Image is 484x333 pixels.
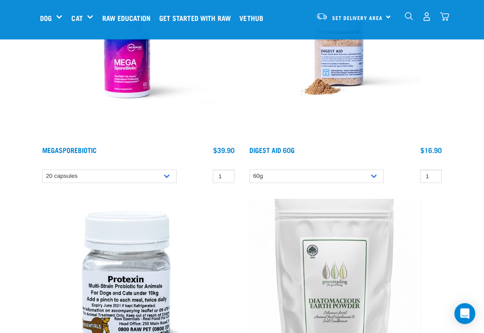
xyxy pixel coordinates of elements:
img: van-moving.png [316,13,328,20]
div: $16.90 [420,146,442,154]
a: MegaSporeBiotic [42,148,97,152]
a: Dog [40,13,52,23]
img: home-icon@2x.png [440,12,449,21]
a: Raw Education [100,0,157,35]
a: Get started with Raw [157,0,237,35]
input: 1 [213,170,235,183]
a: Digest Aid 60g [249,148,295,152]
img: user.png [422,12,431,21]
a: Cat [71,13,82,23]
div: $39.90 [213,146,235,154]
span: Set Delivery Area [332,16,383,19]
img: home-icon-1@2x.png [405,12,413,20]
a: Vethub [237,0,270,35]
div: Open Intercom Messenger [454,303,475,324]
input: 1 [420,170,442,183]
